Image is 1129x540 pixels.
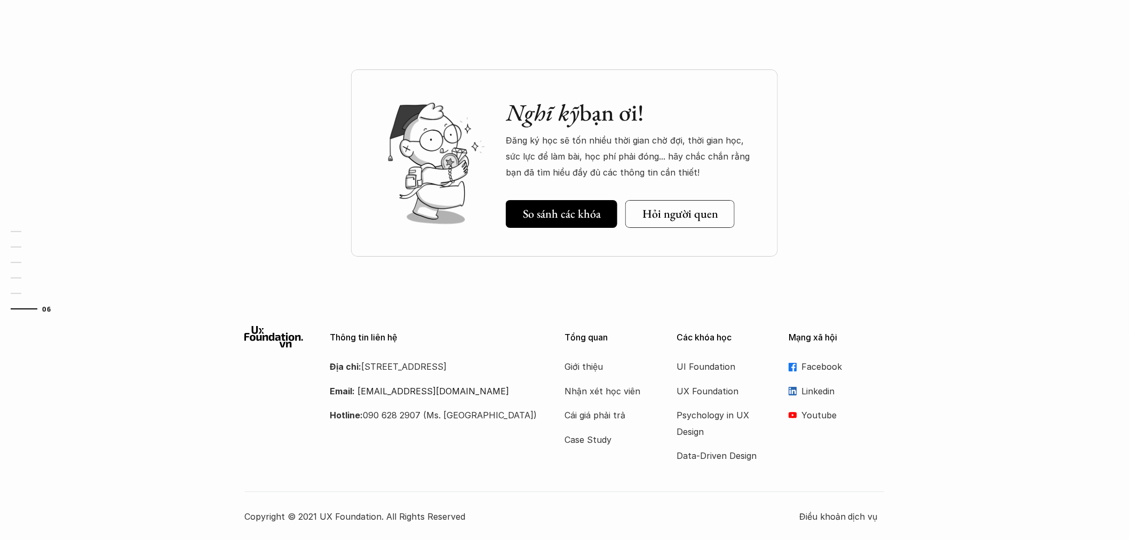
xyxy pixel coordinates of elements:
[677,407,762,440] a: Psychology in UX Design
[506,99,757,127] h2: bạn ơi!
[677,332,773,343] p: Các khóa học
[506,97,579,128] em: Nghĩ kỹ
[642,207,718,221] h5: Hỏi người quen
[677,383,762,399] a: UX Foundation
[789,383,885,399] a: Linkedin
[330,386,355,396] strong: Email:
[677,448,762,464] a: Data-Driven Design
[330,359,538,375] p: [STREET_ADDRESS]
[789,407,885,423] a: Youtube
[330,332,538,343] p: Thông tin liên hệ
[564,407,650,423] a: Cái giá phải trả
[11,303,61,315] a: 06
[564,383,650,399] a: Nhận xét học viên
[564,359,650,375] a: Giới thiệu
[330,410,363,420] strong: Hotline:
[789,359,885,375] a: Facebook
[789,332,885,343] p: Mạng xã hội
[564,432,650,448] a: Case Study
[523,207,601,221] h5: So sánh các khóa
[330,361,361,372] strong: Địa chỉ:
[677,359,762,375] a: UI Foundation
[330,407,538,423] p: 090 628 2907 (Ms. [GEOGRAPHIC_DATA])
[799,509,885,525] a: Điều khoản dịch vụ
[564,332,661,343] p: Tổng quan
[801,407,885,423] p: Youtube
[42,305,51,312] strong: 06
[357,386,509,396] a: [EMAIL_ADDRESS][DOMAIN_NAME]
[506,200,617,228] a: So sánh các khóa
[801,359,885,375] p: Facebook
[244,509,799,525] p: Copyright © 2021 UX Foundation. All Rights Reserved
[801,383,885,399] p: Linkedin
[625,200,735,228] a: Hỏi người quen
[506,132,757,181] p: Đăng ký học sẽ tốn nhiều thời gian chờ đợi, thời gian học, sức lực để làm bài, học phí phải đóng....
